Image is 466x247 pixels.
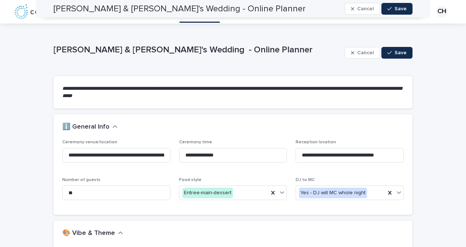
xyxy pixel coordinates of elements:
[62,229,115,237] h2: 🎨 Vibe & Theme
[381,47,413,59] button: Save
[357,50,374,55] span: Cancel
[62,178,100,182] span: Number of guests
[62,123,110,131] h2: ℹ️ General Info
[62,123,118,131] button: ℹ️ General Info
[15,4,77,19] img: 8nP3zCmvR2aWrOmylPw8
[296,178,315,182] span: DJ to MC
[53,45,342,55] p: [PERSON_NAME] & [PERSON_NAME]'s Wedding - Online Planner
[296,140,336,144] span: Reception location
[436,6,448,18] div: CH
[179,178,201,182] span: Food style
[395,50,407,55] span: Save
[62,140,117,144] span: Ceremony venue/location
[345,47,380,59] button: Cancel
[179,140,212,144] span: Ceremony time
[182,188,233,198] div: Entree-main-dessert
[299,188,367,198] div: Yes - DJ will MC whole night
[62,229,123,237] button: 🎨 Vibe & Theme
